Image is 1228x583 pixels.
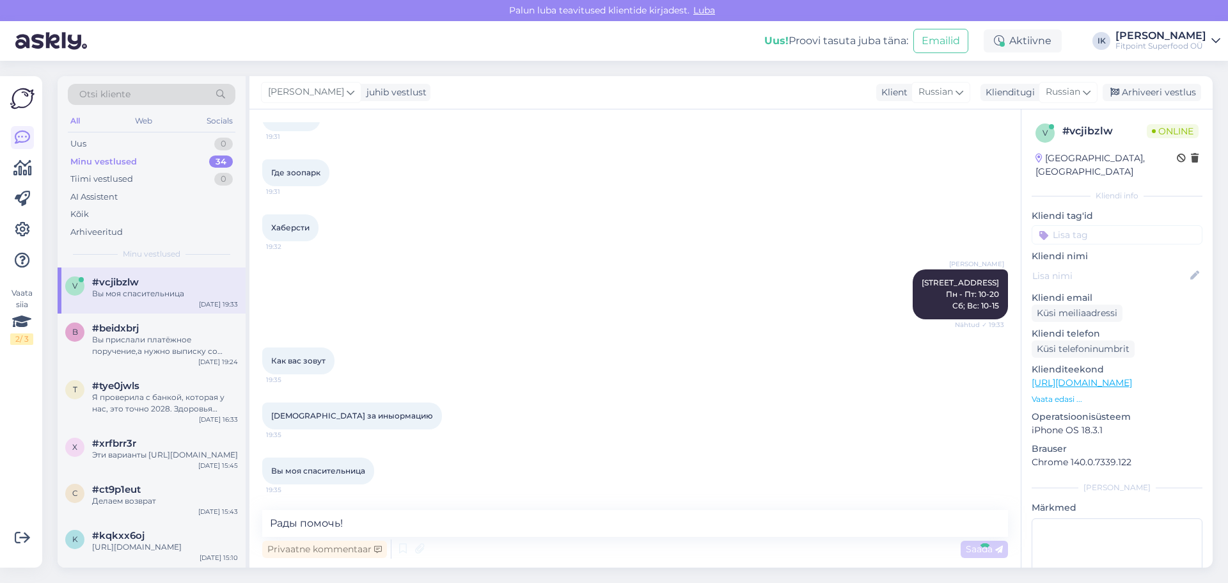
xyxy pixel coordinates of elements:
div: All [68,113,83,129]
span: 19:35 [266,485,314,495]
span: 19:31 [266,132,314,141]
p: iPhone OS 18.3.1 [1032,424,1202,437]
span: Как вас зовут [271,356,326,365]
div: Proovi tasuta juba täna: [764,33,908,49]
span: 19:35 [266,430,314,440]
div: Kõik [70,208,89,221]
p: Kliendi tag'id [1032,209,1202,223]
span: Online [1147,124,1199,138]
div: IK [1092,32,1110,50]
p: Kliendi email [1032,291,1202,305]
div: [GEOGRAPHIC_DATA], [GEOGRAPHIC_DATA] [1035,152,1177,179]
div: Я проверила с банкой, которая у нас, это точно 2028. Здоровья вашей кошке! [92,392,238,415]
img: Askly Logo [10,86,35,111]
span: k [72,534,78,544]
div: [URL][DOMAIN_NAME] [92,541,238,553]
span: v [1043,128,1048,138]
div: 34 [209,156,233,168]
div: Kliendi info [1032,190,1202,202]
div: 0 [214,138,233,150]
span: Nähtud ✓ 19:33 [955,320,1004,330]
span: Minu vestlused [123,248,180,260]
span: #ct9p1eut [92,484,141,495]
span: #kqkxx6oj [92,530,145,541]
span: Где зоопарк [271,168,320,177]
div: [DATE] 15:45 [198,461,238,470]
div: Web [132,113,155,129]
span: Хаберсти [271,223,310,232]
div: # vcjibzlw [1062,124,1147,139]
b: Uus! [764,35,789,47]
div: Вы прислали платёжное поручение,а нужно выписку со счета что средства ушли с вашей карты. [92,334,238,357]
div: Socials [204,113,235,129]
div: 2 / 3 [10,333,33,345]
span: [PERSON_NAME] [268,85,344,99]
div: [PERSON_NAME] [1032,482,1202,493]
div: Minu vestlused [70,156,137,168]
div: [DATE] 15:10 [200,553,238,563]
span: #beidxbrj [92,323,139,334]
p: Kliendi nimi [1032,250,1202,263]
a: [PERSON_NAME]Fitpoint Superfood OÜ [1115,31,1220,51]
span: c [72,488,78,498]
span: 19:35 [266,375,314,385]
div: Klient [876,86,908,99]
span: Russian [918,85,953,99]
div: [DATE] 15:43 [198,507,238,516]
div: Klienditugi [980,86,1035,99]
input: Lisa nimi [1032,269,1188,283]
div: Arhiveeri vestlus [1103,84,1201,101]
p: Märkmed [1032,501,1202,515]
div: AI Assistent [70,191,118,204]
p: Chrome 140.0.7339.122 [1032,456,1202,469]
div: Vaata siia [10,287,33,345]
div: Делаем возврат [92,495,238,507]
button: Emailid [913,29,968,53]
div: Вы моя спасительница [92,288,238,299]
div: Эти варианты [URL][DOMAIN_NAME] [92,449,238,461]
span: Russian [1046,85,1080,99]
p: Brauser [1032,442,1202,456]
p: Kliendi telefon [1032,327,1202,340]
span: x [72,442,77,452]
input: Lisa tag [1032,225,1202,244]
div: Tiimi vestlused [70,173,133,186]
p: Klienditeekond [1032,363,1202,376]
p: Operatsioonisüsteem [1032,410,1202,424]
span: v [72,281,77,291]
div: [DATE] 16:33 [199,415,238,424]
div: Küsi meiliaadressi [1032,305,1122,322]
div: Arhiveeritud [70,226,123,239]
span: [DEMOGRAPHIC_DATA] за иныормацию [271,411,433,420]
p: Vaata edasi ... [1032,394,1202,405]
span: Вы моя спасительница [271,466,365,475]
span: Otsi kliente [79,88,130,101]
span: [PERSON_NAME] [949,259,1004,269]
span: #tye0jwls [92,380,139,392]
div: Uus [70,138,86,150]
div: 0 [214,173,233,186]
div: Küsi telefoninumbrit [1032,340,1135,358]
span: 19:32 [266,242,314,252]
div: Fitpoint Superfood OÜ [1115,41,1206,51]
span: #xrfbrr3r [92,438,136,449]
div: Aktiivne [984,29,1062,52]
span: b [72,327,78,337]
span: #vcjibzlw [92,276,139,288]
div: [DATE] 19:24 [198,357,238,367]
span: 19:31 [266,187,314,196]
a: [URL][DOMAIN_NAME] [1032,377,1132,388]
div: [PERSON_NAME] [1115,31,1206,41]
span: t [73,385,77,394]
span: Luba [689,4,719,16]
div: juhib vestlust [361,86,427,99]
div: [DATE] 19:33 [199,299,238,309]
span: [STREET_ADDRESS] Пн - Пт: 10-20 Сб; Вс: 10-15 [922,278,999,310]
